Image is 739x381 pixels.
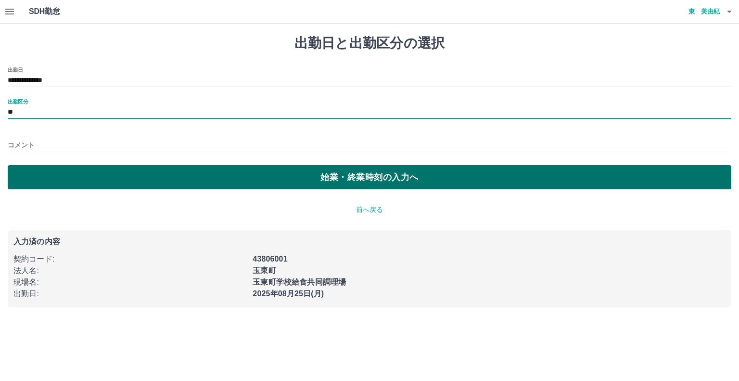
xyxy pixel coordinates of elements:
h1: 出勤日と出勤区分の選択 [8,35,731,52]
p: 出勤日 : [13,288,247,300]
b: 43806001 [253,255,287,263]
p: 法人名 : [13,265,247,276]
p: 現場名 : [13,276,247,288]
button: 始業・終業時刻の入力へ [8,165,731,189]
p: 前へ戻る [8,205,731,215]
b: 玉東町 [253,266,276,275]
p: 契約コード : [13,253,247,265]
b: 2025年08月25日(月) [253,289,324,298]
b: 玉東町学校給食共同調理場 [253,278,346,286]
p: 入力済の内容 [13,238,726,246]
label: 出勤区分 [8,98,28,105]
label: 出勤日 [8,66,23,73]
